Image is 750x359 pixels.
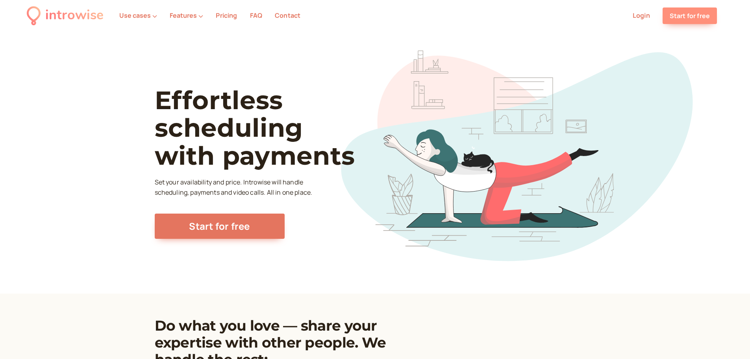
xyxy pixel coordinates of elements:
a: introwise [27,5,104,26]
iframe: Chat Widget [711,321,750,359]
a: Contact [275,11,300,20]
a: Start for free [155,214,285,239]
p: Set your availability and price. Introwise will handle scheduling, payments and video calls. All ... [155,177,315,198]
button: Features [170,12,203,19]
a: Pricing [216,11,237,20]
a: FAQ [250,11,262,20]
a: Start for free [663,7,717,24]
h1: Effortless scheduling with payments [155,86,383,169]
a: Login [633,11,650,20]
div: introwise [45,5,104,26]
button: Use cases [119,12,157,19]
